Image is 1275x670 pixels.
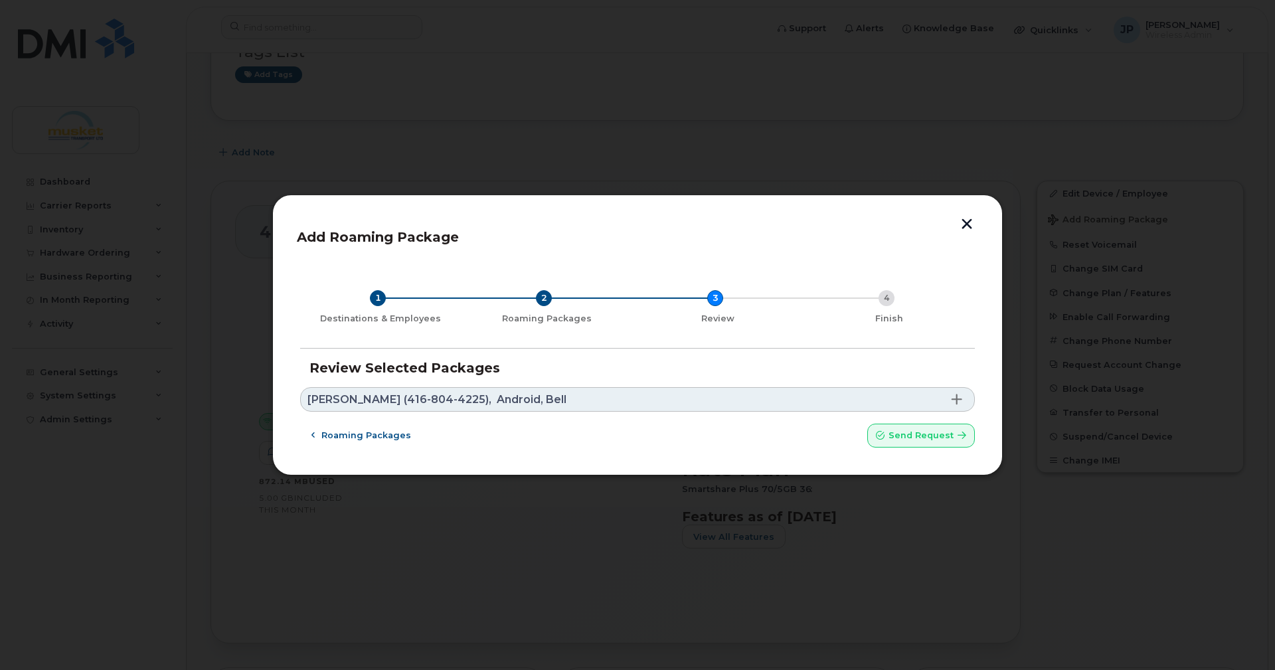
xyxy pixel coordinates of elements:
div: Finish [809,313,970,324]
span: Android, Bell [497,394,566,405]
a: [PERSON_NAME] (416-804-4225),Android, Bell [300,387,975,412]
span: Roaming packages [321,429,411,442]
span: Add Roaming Package [297,229,459,245]
div: 1 [370,290,386,306]
div: Destinations & Employees [305,313,456,324]
h3: Review Selected Packages [309,361,966,375]
span: [PERSON_NAME] (416-804-4225), [307,394,491,405]
span: Send request [889,429,954,442]
button: Roaming packages [300,424,422,448]
div: Roaming Packages [466,313,627,324]
button: Send request [867,424,975,448]
div: 2 [536,290,552,306]
div: 4 [879,290,894,306]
